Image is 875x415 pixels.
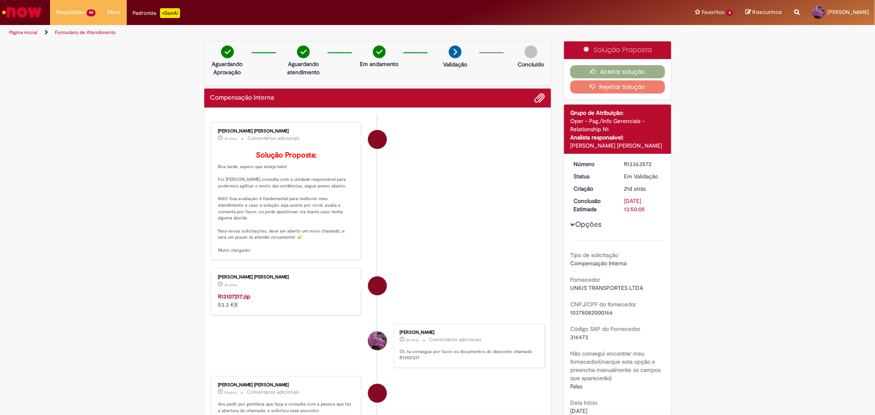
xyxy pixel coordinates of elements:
time: 21/08/2025 10:35:52 [224,390,237,395]
img: arrow-next.png [449,46,461,58]
a: Página inicial [9,29,37,36]
span: Rascunhos [752,8,782,16]
small: Comentários adicionais [429,336,482,343]
a: R13107217.zip [218,293,251,300]
dt: Número [567,160,618,168]
button: Rejeitar Solução [570,80,665,93]
b: Data Inicio [570,399,597,406]
span: 99 [87,9,96,16]
dt: Status [567,172,618,180]
dt: Conclusão Estimada [567,197,618,213]
div: Padroniza [133,8,180,18]
p: Concluído [518,60,544,68]
span: 4 [726,9,733,16]
small: Comentários adicionais [247,389,300,396]
b: Tipo de solicitação [570,251,618,259]
dt: Criação [567,185,618,193]
ul: Trilhas de página [6,25,577,40]
span: Requisições [56,8,85,16]
span: Compensação Interna [570,260,626,267]
b: Solução Proposta: [256,150,317,160]
a: Formulário de Atendimento [55,29,116,36]
img: img-circle-grey.png [525,46,537,58]
button: Adicionar anexos [534,93,545,103]
div: 07/08/2025 08:00:18 [624,185,662,193]
small: Comentários adicionais [248,135,300,142]
div: Verlaine Begossi [368,331,387,350]
span: 10378082000166 [570,309,613,316]
p: Oi, tu consegue por favor os documentos do desconto chamado R13107217 [400,349,536,361]
p: Validação [443,60,467,68]
div: Em Validação [624,172,662,180]
span: 4h atrás [406,337,419,342]
span: [PERSON_NAME] [827,9,869,16]
div: [PERSON_NAME] [PERSON_NAME] [218,129,355,134]
h2: Compensação Interna Histórico de tíquete [210,94,274,102]
span: 21d atrás [624,185,646,192]
div: Grupo de Atribuição: [570,109,665,117]
time: 07/08/2025 08:00:18 [624,185,646,192]
time: 27/08/2025 11:11:08 [406,337,419,342]
span: Favoritos [702,8,724,16]
a: Rascunhos [745,9,782,16]
p: Aguardando atendimento [283,60,323,76]
img: check-circle-green.png [297,46,310,58]
div: [PERSON_NAME] [PERSON_NAME] [218,275,355,280]
img: check-circle-green.png [373,46,386,58]
img: check-circle-green.png [221,46,234,58]
img: ServiceNow [1,4,43,21]
b: Não consegui encontrar meu fornecedor(marque esta opção e preencha manualmente os campos que apar... [570,350,660,382]
div: Igor Alexandre Custodio [368,384,387,403]
span: 3h atrás [224,136,238,141]
div: Oper - Pag./Info Gerenciais - Relationship N1 [570,117,665,133]
span: More [108,8,121,16]
time: 27/08/2025 11:33:11 [224,136,238,141]
span: 3h atrás [224,283,238,287]
p: +GenAi [160,8,180,18]
span: 7d atrás [224,390,237,395]
div: [DATE] 13:50:05 [624,197,662,213]
span: UNIUS TRANSPORTES LTDA [570,284,643,292]
div: Solução Proposta [564,41,671,59]
b: Código SAP do Fornecedor [570,325,640,333]
span: [DATE] [570,407,587,415]
span: 316473 [570,333,588,341]
div: 53.3 KB [218,292,355,309]
div: Igor Alexandre Custodio [368,276,387,295]
b: CNPJ/CPF do fornecedor [570,301,636,308]
time: 27/08/2025 11:32:26 [224,283,238,287]
p: Aguardando Aprovação [208,60,247,76]
div: Analista responsável: [570,133,665,141]
div: [PERSON_NAME] [PERSON_NAME] [218,383,355,388]
div: [PERSON_NAME] [400,330,536,335]
div: [PERSON_NAME] [PERSON_NAME] [570,141,665,150]
span: Falso [570,383,583,390]
b: Fornecedor [570,276,600,283]
p: Em andamento [360,60,398,68]
p: Boa tarde, espero que esteja bem! Foi [PERSON_NAME] consulta com a unidade responsável para poder... [218,151,355,254]
div: R13363572 [624,160,662,168]
button: Aceitar solução [570,65,665,78]
div: Igor Alexandre Custodio [368,130,387,149]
